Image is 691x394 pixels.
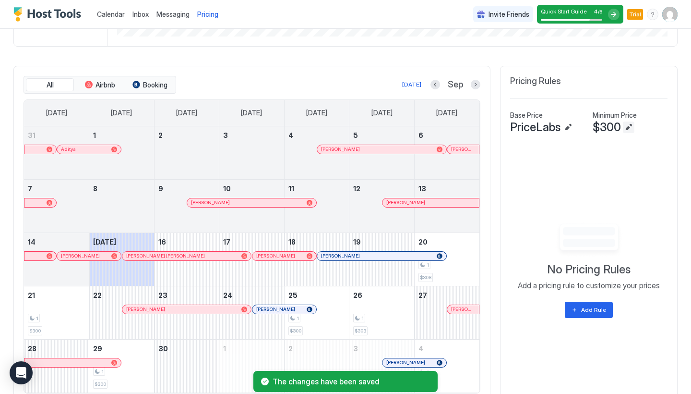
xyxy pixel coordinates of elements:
[451,306,475,312] span: [PERSON_NAME]
[143,81,167,89] span: Booking
[154,233,219,286] td: September 16, 2025
[288,345,293,353] span: 2
[353,185,360,193] span: 12
[349,286,415,339] td: September 26, 2025
[386,359,425,366] span: [PERSON_NAME]
[158,345,168,353] span: 30
[594,8,598,15] span: 4
[89,126,155,180] td: September 1, 2025
[415,180,479,197] a: September 13, 2025
[24,179,89,233] td: September 7, 2025
[451,146,475,152] span: [PERSON_NAME]
[353,238,361,246] span: 19
[61,253,100,259] span: [PERSON_NAME]
[89,180,154,197] a: September 8, 2025
[418,291,427,299] span: 27
[414,179,479,233] td: September 13, 2025
[28,238,36,246] span: 14
[24,233,89,251] a: September 14, 2025
[24,233,89,286] td: September 14, 2025
[24,126,89,144] a: August 31, 2025
[256,253,295,259] span: [PERSON_NAME]
[353,345,358,353] span: 3
[297,100,337,126] a: Thursday
[362,100,402,126] a: Friday
[219,180,284,197] a: September 10, 2025
[418,185,426,193] span: 13
[284,233,349,286] td: September 18, 2025
[288,291,298,299] span: 25
[471,80,480,89] button: Next month
[93,345,102,353] span: 29
[29,328,41,334] span: $300
[321,253,442,259] div: [PERSON_NAME]
[155,233,219,251] a: September 16, 2025
[353,291,362,299] span: 26
[155,340,219,357] a: September 30, 2025
[510,76,561,87] span: Pricing Rules
[623,122,634,133] button: Edit
[418,345,423,353] span: 4
[321,146,360,152] span: [PERSON_NAME]
[629,10,641,19] span: Trial
[541,8,587,15] span: Quick Start Guide
[288,131,293,139] span: 4
[284,179,349,233] td: September 11, 2025
[488,10,529,19] span: Invite Friends
[349,340,414,357] a: October 3, 2025
[349,339,415,393] td: October 3, 2025
[167,100,207,126] a: Tuesday
[414,286,479,339] td: September 27, 2025
[28,291,35,299] span: 21
[101,100,142,126] a: Monday
[156,10,190,18] span: Messaging
[47,81,54,89] span: All
[284,286,349,339] td: September 25, 2025
[548,221,631,259] div: Empty image
[223,345,226,353] span: 1
[97,10,125,18] span: Calendar
[158,185,163,193] span: 9
[285,180,349,197] a: September 11, 2025
[349,179,415,233] td: September 12, 2025
[256,306,295,312] span: [PERSON_NAME]
[288,238,296,246] span: 18
[353,131,358,139] span: 5
[191,199,230,206] span: [PERSON_NAME]
[61,146,76,152] span: Aditya
[13,7,85,22] a: Host Tools Logo
[284,126,349,180] td: September 4, 2025
[414,233,479,286] td: September 20, 2025
[219,339,285,393] td: October 1, 2025
[285,126,349,144] a: September 4, 2025
[510,111,543,120] span: Base Price
[290,328,301,334] span: $300
[414,339,479,393] td: October 4, 2025
[219,179,285,233] td: September 10, 2025
[662,7,678,22] div: User profile
[126,78,174,92] button: Booking
[562,122,574,133] button: Edit
[89,233,155,286] td: September 15, 2025
[61,146,117,152] div: Aditya
[89,340,154,357] a: September 29, 2025
[24,339,89,393] td: September 28, 2025
[156,9,190,19] a: Messaging
[223,185,231,193] span: 10
[219,126,285,180] td: September 3, 2025
[36,100,77,126] a: Sunday
[24,126,89,180] td: August 31, 2025
[436,109,457,117] span: [DATE]
[349,180,414,197] a: September 12, 2025
[126,253,205,259] span: [PERSON_NAME] [PERSON_NAME]
[24,340,89,357] a: September 28, 2025
[565,302,613,318] button: Add Rule
[321,253,360,259] span: [PERSON_NAME]
[28,185,32,193] span: 7
[593,120,621,135] span: $300
[361,315,364,321] span: 1
[386,199,475,206] div: [PERSON_NAME]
